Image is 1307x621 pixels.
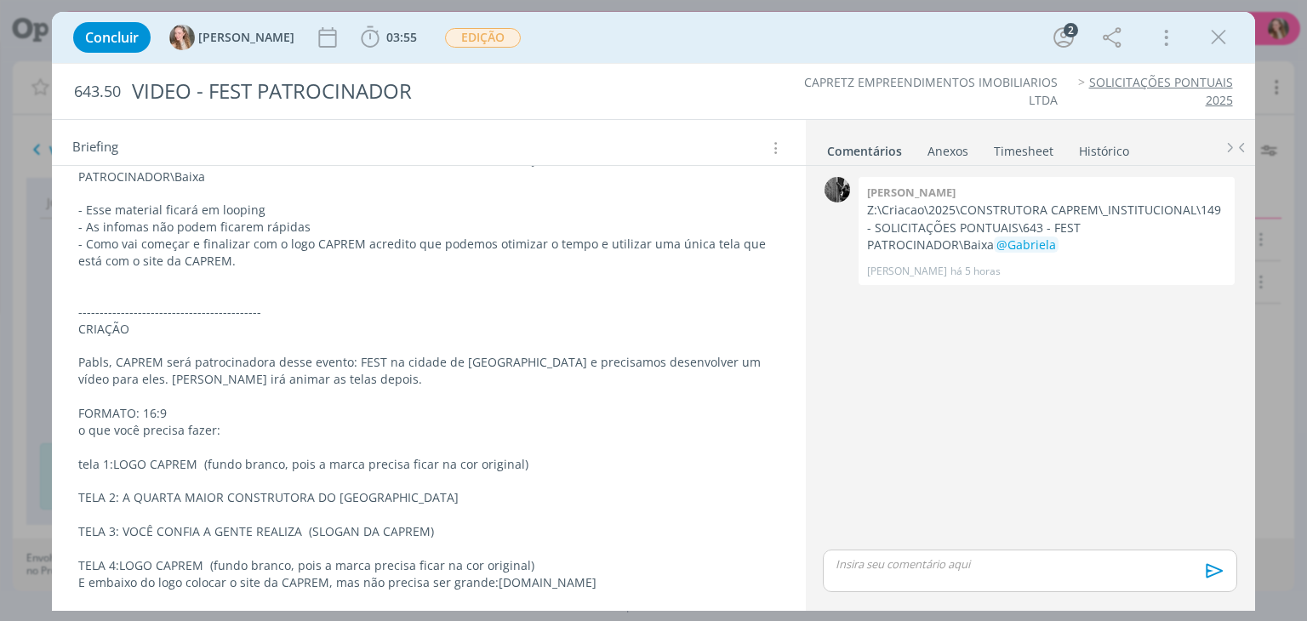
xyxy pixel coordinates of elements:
span: 643.50 [74,83,121,101]
span: [PERSON_NAME] [198,31,294,43]
div: dialog [52,12,1254,611]
p: Z:\Criacao\2025\CONSTRUTORA CAPREM\_INSTITUCIONAL\149 - SOLICITAÇÕES PONTUAIS\643 - FEST PATROCIN... [867,202,1226,254]
button: G[PERSON_NAME] [169,25,294,50]
img: G [169,25,195,50]
a: Histórico [1078,135,1130,160]
p: [DOMAIN_NAME] [78,574,779,591]
p: - As infomas não podem ficarem rápidas [78,219,779,236]
span: Briefing [72,137,118,159]
b: [PERSON_NAME] [867,185,956,200]
button: EDIÇÃO [444,27,522,48]
p: o que você precisa fazer: [78,422,779,439]
a: SOLICITAÇÕES PONTUAIS 2025 [1089,74,1233,107]
p: Pabls, CAPREM será patrocinadora desse evento: FEST na cidade de [GEOGRAPHIC_DATA] e precisamos d... [78,354,779,388]
p: - Como vai começar e finalizar com o logo CAPREM acredito que podemos otimizar o tempo e utilizar... [78,236,779,270]
a: CAPRETZ EMPREENDIMENTOS IMOBILIARIOS LTDA [804,74,1058,107]
a: Comentários [826,135,903,160]
p: telas: Z:\Criacao\2025\CONSTRUTORA CAPREM\_INSTITUCIONAL\149 - SOLICITAÇÕES PONTUAIS\643 - FEST P... [78,151,779,185]
p: ------------------------------------------- [78,304,779,321]
button: 2 [1050,24,1077,51]
button: 03:55 [357,24,421,51]
img: P [825,177,850,202]
p: tela 1:LOGO CAPREM (fundo branco, pois a marca precisa ficar na cor original) [78,456,779,473]
p: TELA 3: VOCÊ CONFIA A GENTE REALIZA (SLOGAN DA CAPREM) [78,523,779,540]
div: 2 [1064,23,1078,37]
span: há 5 horas [950,264,1001,279]
p: - Esse material ficará em looping [78,202,779,219]
span: @Gabriela [996,236,1056,253]
span: EDIÇÃO [445,28,521,48]
button: Concluir [73,22,151,53]
span: Concluir [85,31,139,44]
p: [PERSON_NAME] [867,264,947,279]
a: Timesheet [993,135,1054,160]
p: TELA 2: A QUARTA MAIOR CONSTRUTORA DO [GEOGRAPHIC_DATA] [78,489,779,506]
span: E embaixo do logo colocar o site da CAPREM, mas não precisa ser grande: [78,574,499,590]
span: 03:55 [386,29,417,45]
div: Anexos [927,143,968,160]
div: VIDEO - FEST PATROCINADOR [124,71,743,112]
p: CRIAÇÃO [78,321,779,338]
p: TELA 4: [78,557,779,574]
p: FORMATO: 16:9 [78,405,779,422]
span: LOGO CAPREM (fundo branco, pois a marca precisa ficar na cor original) [119,557,534,573]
